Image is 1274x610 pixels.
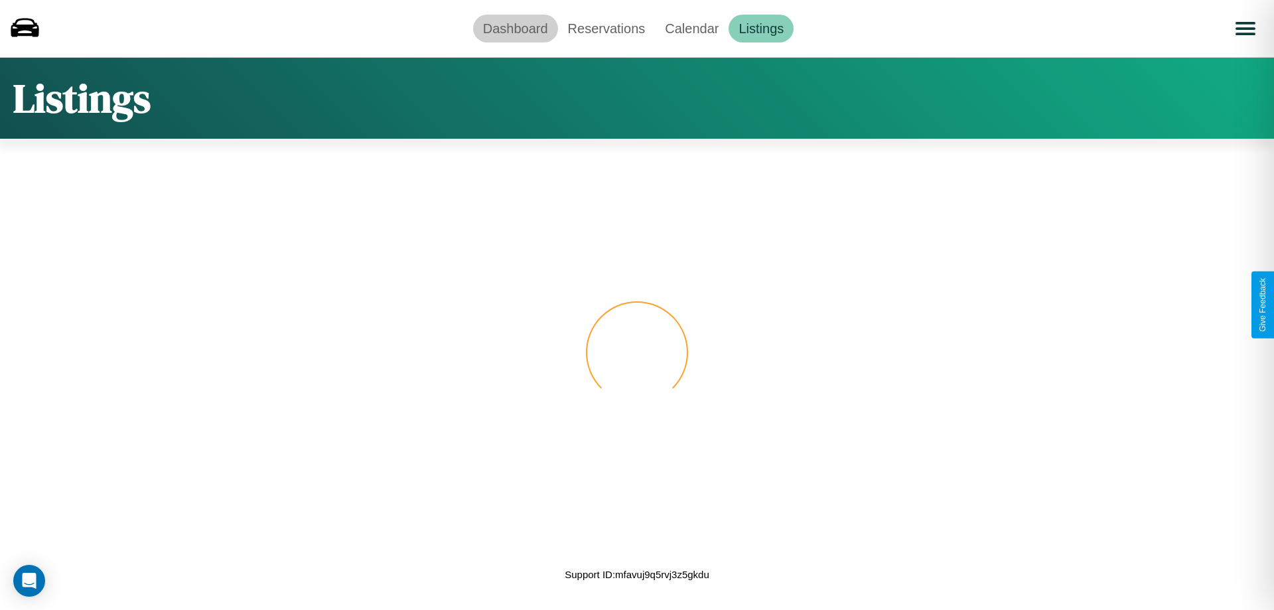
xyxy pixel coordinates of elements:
[558,15,656,42] a: Reservations
[13,71,151,125] h1: Listings
[473,15,558,42] a: Dashboard
[655,15,729,42] a: Calendar
[565,566,709,583] p: Support ID: mfavuj9q5rvj3z5gkdu
[13,565,45,597] div: Open Intercom Messenger
[1227,10,1264,47] button: Open menu
[729,15,794,42] a: Listings
[1258,278,1267,332] div: Give Feedback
